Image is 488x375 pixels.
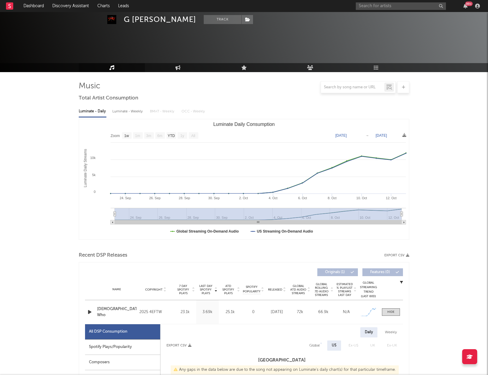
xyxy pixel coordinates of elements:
div: 2025 4EFTW [139,309,172,316]
span: Global Rolling 7D Audio Streams [313,282,330,297]
span: Recent DSP Releases [79,252,127,259]
span: 7 Day Spotify Plays [175,284,191,295]
span: Last Day Spotify Plays [198,284,214,295]
div: [DATE] [267,309,287,315]
text: YTD [168,134,175,138]
text: 10. Oct [356,196,367,200]
div: 3.69k [198,309,217,315]
span: Estimated % Playlist Streams Last Day [336,282,353,297]
div: G [PERSON_NAME] [124,15,196,24]
text: 6. Oct [298,196,307,200]
span: Total Artist Consumption [79,95,138,102]
text: 3m [146,134,151,138]
div: US [332,342,337,349]
span: Spotify Popularity [243,285,261,294]
div: Weekly [380,327,401,337]
text: 26. Sep [149,196,160,200]
text: Global Streaming On-Demand Audio [176,229,239,233]
text: 2. Oct [239,196,248,200]
text: Zoom [111,134,120,138]
div: 0 [243,309,264,315]
div: Spotify Plays/Popularity [85,340,160,355]
span: Copyright [145,288,163,291]
text: 1m [135,134,140,138]
text: 10k [90,156,96,160]
button: Export CSV [166,344,191,347]
text: 5k [92,173,96,177]
span: Features ( 0 ) [366,270,394,274]
text: 12. Oct [386,196,396,200]
text: 24. Sep [120,196,131,200]
h3: [GEOGRAPHIC_DATA] [160,357,403,364]
span: Released [268,288,282,291]
svg: Luminate Daily Consumption [79,119,409,239]
div: Any gaps in the data below are due to the song not appearing on Luminate's daily chart(s) for tha... [171,365,399,374]
button: Export CSV [384,254,409,257]
div: Composers [85,355,160,370]
button: Originals(1) [317,268,358,276]
text: All [191,134,195,138]
text: 1y [180,134,184,138]
span: Global ATD Audio Streams [290,284,307,295]
div: Global [309,342,320,349]
span: Originals ( 1 ) [321,270,349,274]
div: All DSP Consumption [89,328,127,335]
text: 30. Sep [208,196,220,200]
input: Search for artists [356,2,446,10]
text: [DATE] [335,133,347,138]
div: 25.1k [220,309,240,315]
a: [DEMOGRAPHIC_DATA] Who [97,306,136,318]
div: N/A [336,309,356,315]
text: 4. Oct [269,196,277,200]
div: 66.9k [313,309,333,315]
button: Track [204,15,241,24]
text: US Streaming On-Demand Audio [257,229,313,233]
button: 99+ [463,4,468,8]
div: Luminate - Weekly [112,106,144,117]
div: Daily [360,327,377,337]
button: Features(0) [362,268,403,276]
text: Luminate Daily Streams [83,149,87,187]
div: Global Streaming Trend (Last 60D) [359,281,377,299]
text: 28. Sep [179,196,190,200]
div: Name [97,287,136,292]
span: ATD Spotify Plays [220,284,236,295]
text: 6m [157,134,163,138]
div: 99 + [465,2,473,6]
div: 72k [290,309,310,315]
input: Search by song name or URL [321,85,384,90]
div: 23.1k [175,309,195,315]
text: Luminate Daily Consumption [213,122,275,127]
div: Luminate - Daily [79,106,106,117]
text: 1w [124,134,129,138]
text: → [365,133,369,138]
text: 0 [94,190,96,194]
text: [DATE] [376,133,387,138]
text: 8. Oct [328,196,337,200]
div: All DSP Consumption [85,324,160,340]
